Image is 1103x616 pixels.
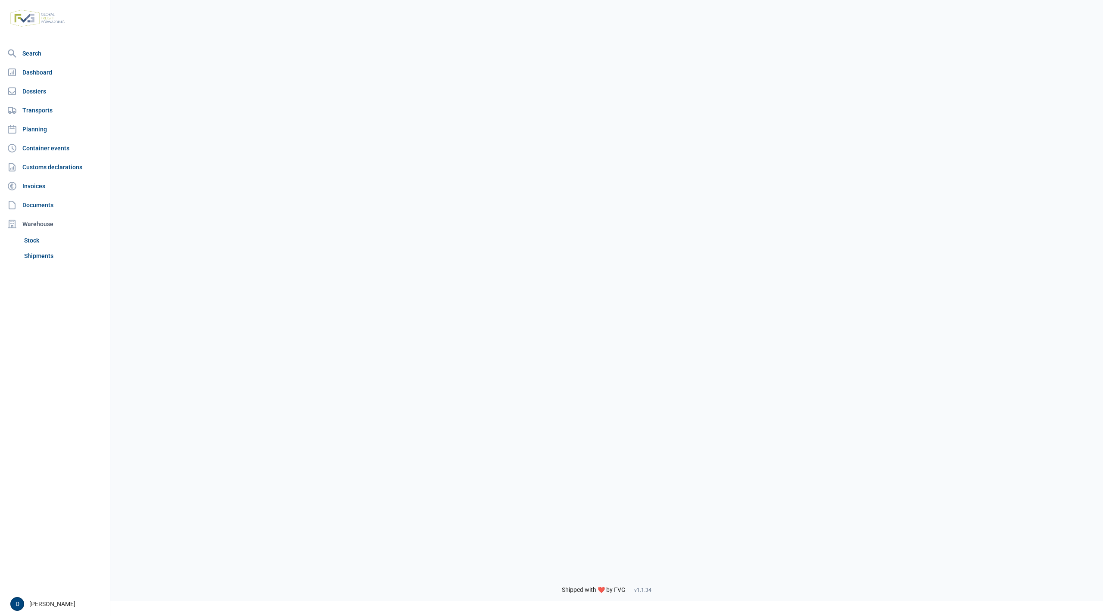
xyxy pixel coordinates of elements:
[3,45,106,62] a: Search
[3,64,106,81] a: Dashboard
[3,215,106,233] div: Warehouse
[629,586,631,594] span: -
[3,83,106,100] a: Dossiers
[3,196,106,214] a: Documents
[7,6,68,30] img: FVG - Global freight forwarding
[10,597,24,611] button: D
[3,177,106,195] a: Invoices
[634,587,651,594] span: v1.1.34
[21,233,106,248] a: Stock
[3,102,106,119] a: Transports
[10,597,105,611] div: [PERSON_NAME]
[562,586,626,594] span: Shipped with ❤️ by FVG
[3,159,106,176] a: Customs declarations
[3,121,106,138] a: Planning
[3,140,106,157] a: Container events
[21,248,106,264] a: Shipments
